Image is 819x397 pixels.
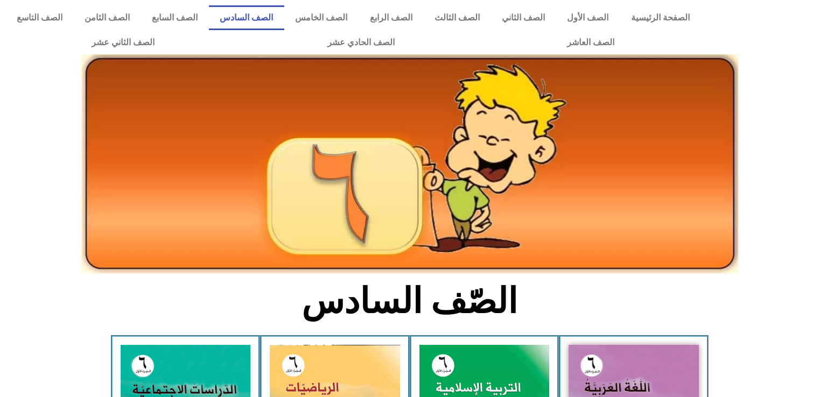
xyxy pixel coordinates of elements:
[232,280,587,322] h2: الصّف السادس
[5,5,73,30] a: الصف التاسع
[141,5,208,30] a: الصف السابع
[73,5,141,30] a: الصف الثامن
[284,5,359,30] a: الصف الخامس
[209,5,284,30] a: الصف السادس
[620,5,701,30] a: الصفحة الرئيسية
[491,5,556,30] a: الصف الثاني
[359,5,423,30] a: الصف الرابع
[5,30,241,55] a: الصف الثاني عشر
[556,5,620,30] a: الصف الأول
[423,5,491,30] a: الصف الثالث
[241,30,480,55] a: الصف الحادي عشر
[481,30,701,55] a: الصف العاشر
